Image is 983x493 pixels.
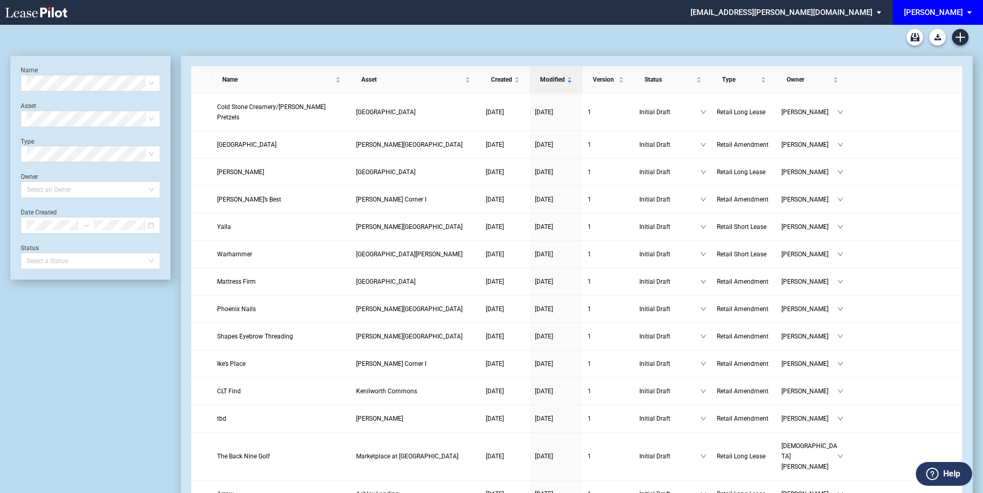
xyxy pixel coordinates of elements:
a: [DATE] [535,331,577,342]
span: 1 [588,168,591,176]
span: Created [491,74,512,85]
a: [DATE] [535,359,577,369]
span: Warhammer [217,251,252,258]
span: down [837,251,843,257]
a: [DATE] [486,331,525,342]
span: Initial Draft [639,451,700,461]
a: 1 [588,304,629,314]
span: [DATE] [535,196,553,203]
a: 1 [588,249,629,259]
a: [DATE] [535,167,577,177]
a: [DATE] [486,167,525,177]
span: [DATE] [486,251,504,258]
label: Owner [21,173,38,180]
a: [GEOGRAPHIC_DATA] [356,107,475,117]
label: Help [943,467,960,481]
a: Shapes Eyebrow Threading [217,331,346,342]
a: 1 [588,276,629,287]
span: Burtonsville Crossing [356,109,416,116]
span: 1 [588,305,591,313]
a: 1 [588,167,629,177]
span: Initial Draft [639,107,700,117]
span: Phoenix Nails [217,305,256,313]
span: [DATE] [535,168,553,176]
span: 1 [588,278,591,285]
a: Create new document [952,29,969,45]
span: to [83,222,90,229]
a: Retail Amendment [717,386,771,396]
span: Marketplace at Potomac Station [356,453,458,460]
a: 1 [588,222,629,232]
span: down [837,279,843,285]
span: Initial Draft [639,413,700,424]
span: tbd [217,415,226,422]
span: The Back Nine Golf [217,453,270,460]
a: 1 [588,107,629,117]
a: Retail Amendment [717,194,771,205]
a: Phoenix Nails [217,304,346,314]
a: [PERSON_NAME][GEOGRAPHIC_DATA] [356,331,475,342]
span: [PERSON_NAME] [781,107,837,117]
span: Modified [540,74,565,85]
a: [PERSON_NAME][GEOGRAPHIC_DATA] [356,222,475,232]
span: [DEMOGRAPHIC_DATA][PERSON_NAME] [781,441,837,472]
span: [PERSON_NAME] [781,249,837,259]
span: [PERSON_NAME] [781,222,837,232]
span: down [700,279,706,285]
a: Mattress Firm [217,276,346,287]
a: Archive [907,29,923,45]
span: down [837,415,843,422]
a: [PERSON_NAME] [217,167,346,177]
span: Atherton [356,415,403,422]
span: [DATE] [535,141,553,148]
th: Name [212,66,351,94]
a: Retail Amendment [717,140,771,150]
span: Version [593,74,617,85]
a: [DATE] [535,222,577,232]
span: down [837,306,843,312]
span: down [837,224,843,230]
a: [DATE] [486,276,525,287]
label: Asset [21,102,36,110]
span: CLT Find [217,388,241,395]
span: [DATE] [535,109,553,116]
span: Retail Short Lease [717,223,766,230]
a: [GEOGRAPHIC_DATA] [356,167,475,177]
th: Status [634,66,712,94]
span: Shapes Eyebrow Threading [217,333,293,340]
span: [DATE] [486,141,504,148]
label: Date Created [21,209,57,216]
span: Mattress Firm [217,278,256,285]
span: [PERSON_NAME] [781,386,837,396]
button: Help [916,462,972,486]
span: Kendra Scott [217,168,264,176]
span: down [837,333,843,340]
span: Village Bazaar [217,141,277,148]
th: Version [582,66,634,94]
span: Callens Corner I [356,360,426,367]
a: [DATE] [486,451,525,461]
a: Retail Amendment [717,331,771,342]
label: Status [21,244,39,252]
span: [DATE] [535,388,553,395]
span: [DATE] [535,453,553,460]
a: [PERSON_NAME][GEOGRAPHIC_DATA] [356,304,475,314]
span: 1 [588,388,591,395]
span: [DATE] [535,278,553,285]
a: [DATE] [486,304,525,314]
a: [DATE] [486,222,525,232]
span: down [837,142,843,148]
span: 1 [588,453,591,460]
a: Retail Amendment [717,359,771,369]
a: Marketplace at [GEOGRAPHIC_DATA] [356,451,475,461]
a: [DATE] [486,386,525,396]
span: [DATE] [535,223,553,230]
span: Retail Long Lease [717,168,765,176]
span: Retail Short Lease [717,251,766,258]
a: Retail Long Lease [717,107,771,117]
span: Initial Draft [639,276,700,287]
span: Cold Stone Creamery/Wetzel’s Pretzels [217,103,326,121]
span: Initial Draft [639,167,700,177]
a: 1 [588,331,629,342]
span: [DATE] [486,223,504,230]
